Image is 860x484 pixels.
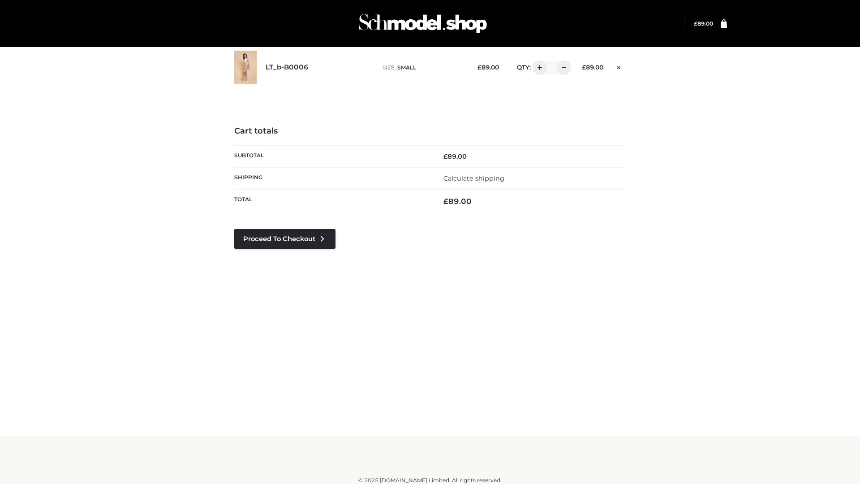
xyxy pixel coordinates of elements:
bdi: 89.00 [582,64,603,71]
bdi: 89.00 [477,64,499,71]
span: £ [443,152,447,160]
a: £89.00 [694,20,713,27]
th: Shipping [234,167,430,189]
bdi: 89.00 [443,197,472,206]
a: LT_b-B0006 [266,63,309,72]
div: QTY: [508,60,568,75]
a: Proceed to Checkout [234,229,335,249]
bdi: 89.00 [443,152,467,160]
img: LT_b-B0006 - SMALL [234,51,257,84]
span: £ [477,64,482,71]
span: SMALL [397,64,416,71]
p: size : [383,64,464,72]
th: Total [234,190,430,213]
span: £ [443,197,448,206]
a: Remove this item [612,60,626,72]
h4: Cart totals [234,126,626,136]
bdi: 89.00 [694,20,713,27]
th: Subtotal [234,145,430,167]
img: Schmodel Admin 964 [356,6,490,41]
span: £ [582,64,586,71]
a: Calculate shipping [443,174,504,182]
span: £ [694,20,697,27]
